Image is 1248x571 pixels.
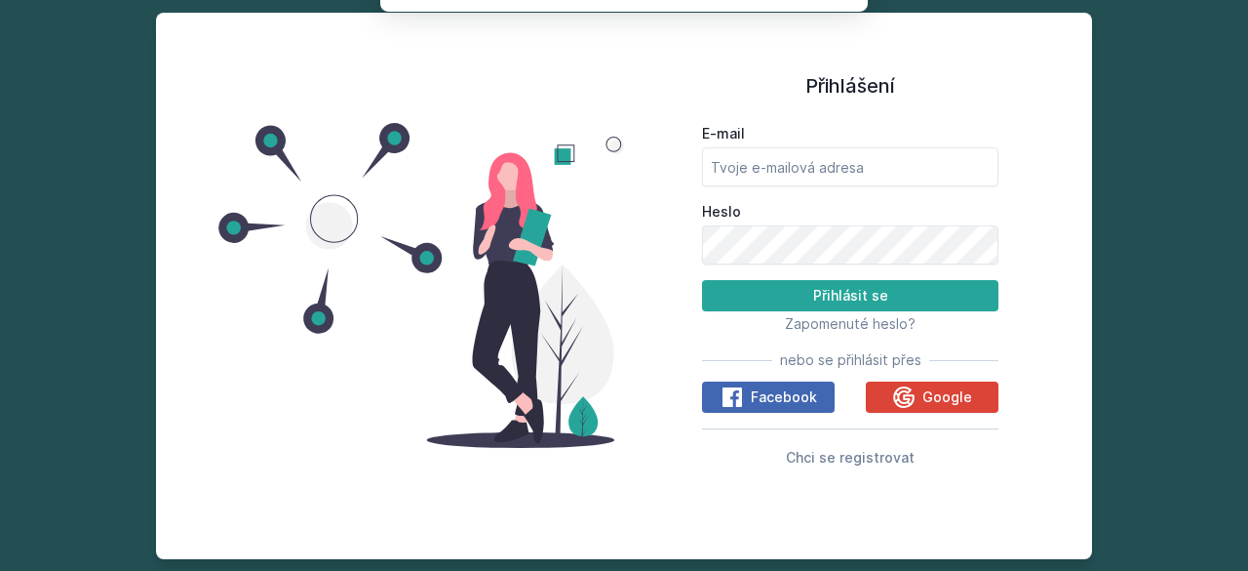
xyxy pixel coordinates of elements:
[593,102,663,150] button: Ne
[786,449,915,466] span: Chci se registrovat
[785,315,916,332] span: Zapomenuté heslo?
[922,387,972,407] span: Google
[780,350,921,370] span: nebo se přihlásit přes
[702,382,835,413] button: Facebook
[702,280,998,311] button: Přihlásit se
[702,202,998,222] label: Heslo
[404,23,482,102] img: notification icon
[786,445,915,469] button: Chci se registrovat
[482,23,844,68] div: [PERSON_NAME] dostávat tipy ohledně studia, nových testů, hodnocení učitelů a předmětů?
[674,102,844,150] button: Jasně, jsem pro
[751,387,817,407] span: Facebook
[866,382,998,413] button: Google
